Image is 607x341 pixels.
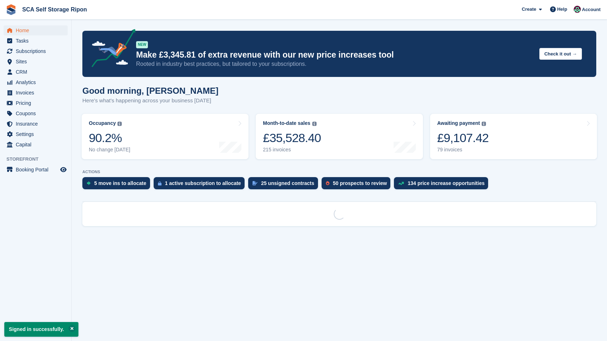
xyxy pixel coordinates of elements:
div: Awaiting payment [437,120,480,126]
img: contract_signature_icon-13c848040528278c33f63329250d36e43548de30e8caae1d1a13099fd9432cc5.svg [252,181,257,185]
a: menu [4,25,68,35]
img: price_increase_opportunities-93ffe204e8149a01c8c9dc8f82e8f89637d9d84a8eef4429ea346261dce0b2c0.svg [398,182,404,185]
span: Analytics [16,77,59,87]
a: menu [4,57,68,67]
div: Month-to-date sales [263,120,310,126]
div: 50 prospects to review [333,180,387,186]
a: menu [4,165,68,175]
img: move_ins_to_allocate_icon-fdf77a2bb77ea45bf5b3d319d69a93e2d87916cf1d5bf7949dd705db3b84f3ca.svg [87,181,91,185]
div: 25 unsigned contracts [261,180,314,186]
div: £9,107.42 [437,131,489,145]
div: 79 invoices [437,147,489,153]
p: Rooted in industry best practices, but tailored to your subscriptions. [136,60,534,68]
img: Sam Chapman [574,6,581,13]
span: Storefront [6,156,71,163]
h1: Good morning, [PERSON_NAME] [82,86,218,96]
a: 1 active subscription to allocate [154,177,248,193]
a: Preview store [59,165,68,174]
span: Subscriptions [16,46,59,56]
img: prospect-51fa495bee0391a8d652442698ab0144808aea92771e9ea1ae160a38d050c398.svg [326,181,329,185]
span: Insurance [16,119,59,129]
a: menu [4,108,68,118]
img: icon-info-grey-7440780725fd019a000dd9b08b2336e03edf1995a4989e88bcd33f0948082b44.svg [117,122,122,126]
span: Coupons [16,108,59,118]
div: £35,528.40 [263,131,321,145]
a: menu [4,36,68,46]
span: Account [582,6,601,13]
a: 5 move ins to allocate [82,177,154,193]
a: menu [4,140,68,150]
a: Awaiting payment £9,107.42 79 invoices [430,114,597,159]
img: icon-info-grey-7440780725fd019a000dd9b08b2336e03edf1995a4989e88bcd33f0948082b44.svg [482,122,486,126]
span: Capital [16,140,59,150]
a: SCA Self Storage Ripon [19,4,90,15]
img: stora-icon-8386f47178a22dfd0bd8f6a31ec36ba5ce8667c1dd55bd0f319d3a0aa187defe.svg [6,4,16,15]
div: NEW [136,41,148,48]
span: Booking Portal [16,165,59,175]
span: Pricing [16,98,59,108]
span: Help [557,6,567,13]
a: menu [4,88,68,98]
span: Invoices [16,88,59,98]
div: 215 invoices [263,147,321,153]
div: 1 active subscription to allocate [165,180,241,186]
p: ACTIONS [82,170,596,174]
a: menu [4,46,68,56]
a: menu [4,77,68,87]
span: Settings [16,129,59,139]
span: Create [522,6,536,13]
img: active_subscription_to_allocate_icon-d502201f5373d7db506a760aba3b589e785aa758c864c3986d89f69b8ff3... [158,181,162,186]
a: menu [4,129,68,139]
a: 25 unsigned contracts [248,177,322,193]
div: Occupancy [89,120,116,126]
p: Signed in successfully. [4,322,78,337]
p: Make £3,345.81 of extra revenue with our new price increases tool [136,50,534,60]
a: menu [4,98,68,108]
button: Check it out → [539,48,582,60]
a: Month-to-date sales £35,528.40 215 invoices [256,114,423,159]
img: icon-info-grey-7440780725fd019a000dd9b08b2336e03edf1995a4989e88bcd33f0948082b44.svg [312,122,317,126]
span: Sites [16,57,59,67]
span: Tasks [16,36,59,46]
span: CRM [16,67,59,77]
a: Occupancy 90.2% No change [DATE] [82,114,249,159]
div: 5 move ins to allocate [94,180,146,186]
a: menu [4,67,68,77]
div: 134 price increase opportunities [408,180,485,186]
div: No change [DATE] [89,147,130,153]
a: menu [4,119,68,129]
a: 134 price increase opportunities [394,177,492,193]
p: Here's what's happening across your business [DATE] [82,97,218,105]
a: 50 prospects to review [322,177,394,193]
div: 90.2% [89,131,130,145]
img: price-adjustments-announcement-icon-8257ccfd72463d97f412b2fc003d46551f7dbcb40ab6d574587a9cd5c0d94... [86,29,136,70]
span: Home [16,25,59,35]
